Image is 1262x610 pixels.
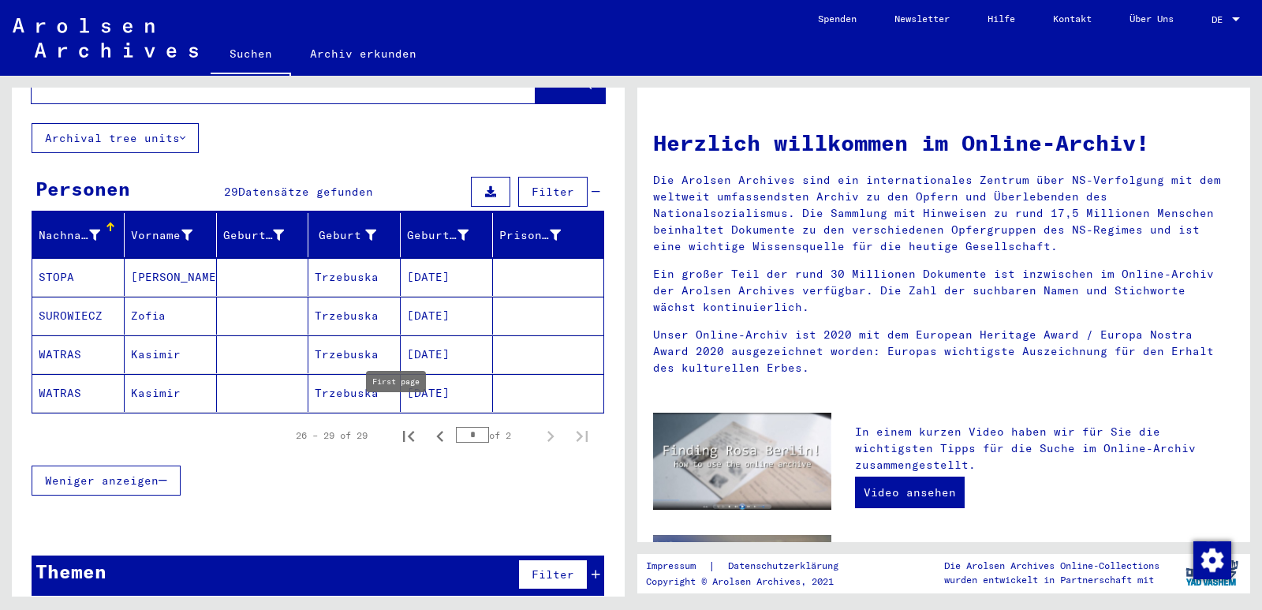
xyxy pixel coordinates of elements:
[308,258,401,296] mat-cell: Trzebuska
[39,227,100,244] div: Nachname
[535,420,566,451] button: Next page
[308,374,401,412] mat-cell: Trzebuska
[32,335,125,373] mat-cell: WATRAS
[223,223,308,248] div: Geburtsname
[653,266,1234,316] p: Ein großer Teil der rund 30 Millionen Dokumente ist inzwischen im Online-Archiv der Arolsen Archi...
[211,35,291,76] a: Suchen
[646,574,857,589] p: Copyright © Arolsen Archives, 2021
[944,573,1159,587] p: wurden entwickelt in Partnerschaft mit
[401,335,493,373] mat-cell: [DATE]
[238,185,373,199] span: Datensätze gefunden
[401,258,493,296] mat-cell: [DATE]
[518,559,588,589] button: Filter
[315,227,376,244] div: Geburt‏
[566,420,598,451] button: Last page
[855,424,1234,473] p: In einem kurzen Video haben wir für Sie die wichtigsten Tipps für die Suche im Online-Archiv zusa...
[125,258,217,296] mat-cell: [PERSON_NAME]
[646,558,708,574] a: Impressum
[653,413,831,510] img: video.jpg
[1182,553,1241,593] img: yv_logo.png
[1193,541,1231,579] img: Zustimmung ändern
[131,223,216,248] div: Vorname
[131,227,192,244] div: Vorname
[646,558,857,574] div: |
[32,297,125,335] mat-cell: SUROWIECZ
[456,428,535,443] div: of 2
[32,466,181,496] button: Weniger anzeigen
[35,557,106,586] div: Themen
[308,335,401,373] mat-cell: Trzebuska
[855,477,965,508] a: Video ansehen
[308,213,401,257] mat-header-cell: Geburt‏
[424,420,456,451] button: Previous page
[1212,14,1229,25] span: DE
[499,223,584,248] div: Prisoner #
[393,420,424,451] button: First page
[401,213,493,257] mat-header-cell: Geburtsdatum
[13,18,198,58] img: Arolsen_neg.svg
[32,123,199,153] button: Archival tree units
[407,223,492,248] div: Geburtsdatum
[32,258,125,296] mat-cell: STOPA
[532,567,574,582] span: Filter
[532,185,574,199] span: Filter
[653,126,1234,159] h1: Herzlich willkommen im Online-Archiv!
[493,213,603,257] mat-header-cell: Prisoner #
[407,227,469,244] div: Geburtsdatum
[308,297,401,335] mat-cell: Trzebuska
[125,374,217,412] mat-cell: Kasimir
[401,374,493,412] mat-cell: [DATE]
[401,297,493,335] mat-cell: [DATE]
[35,174,130,203] div: Personen
[291,35,435,73] a: Archiv erkunden
[518,177,588,207] button: Filter
[217,213,309,257] mat-header-cell: Geburtsname
[653,327,1234,376] p: Unser Online-Archiv ist 2020 mit dem European Heritage Award / Europa Nostra Award 2020 ausgezeic...
[224,185,238,199] span: 29
[32,374,125,412] mat-cell: WATRAS
[45,473,159,488] span: Weniger anzeigen
[315,223,400,248] div: Geburt‏
[499,227,561,244] div: Prisoner #
[39,223,124,248] div: Nachname
[125,213,217,257] mat-header-cell: Vorname
[296,428,368,443] div: 26 – 29 of 29
[125,297,217,335] mat-cell: Zofia
[715,558,857,574] a: Datenschutzerklärung
[125,335,217,373] mat-cell: Kasimir
[223,227,285,244] div: Geburtsname
[32,213,125,257] mat-header-cell: Nachname
[1193,541,1230,578] div: Zustimmung ändern
[653,172,1234,255] p: Die Arolsen Archives sind ein internationales Zentrum über NS-Verfolgung mit dem weltweit umfasse...
[944,559,1159,573] p: Die Arolsen Archives Online-Collections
